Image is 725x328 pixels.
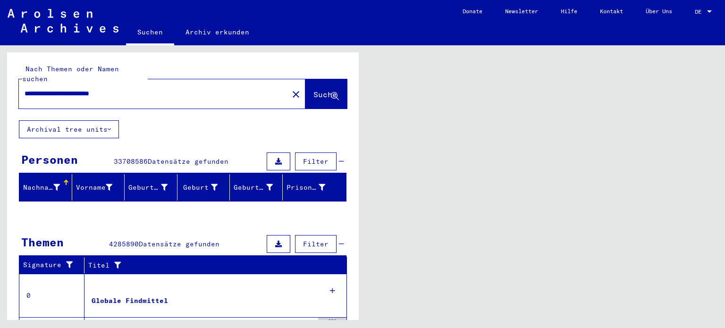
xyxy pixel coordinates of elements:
div: Prisoner # [287,183,326,193]
mat-header-cell: Nachname [19,174,72,201]
mat-header-cell: Prisoner # [283,174,346,201]
div: Globale Findmittel [92,296,168,306]
div: Geburt‏ [181,183,218,193]
mat-header-cell: Geburtsname [125,174,177,201]
div: Nachname [23,180,72,195]
button: Suche [305,79,347,109]
img: Arolsen_neg.svg [8,9,118,33]
span: Datensätze gefunden [139,240,219,248]
div: Titel [88,261,328,270]
button: Clear [287,84,305,103]
span: 4285890 [109,240,139,248]
div: Personen [21,151,78,168]
mat-label: Nach Themen oder Namen suchen [22,65,119,83]
div: Geburtsname [128,180,179,195]
div: Vorname [76,180,125,195]
mat-header-cell: Vorname [72,174,125,201]
div: Titel [88,258,337,273]
div: Geburtsdatum [234,180,285,195]
button: Filter [295,152,337,170]
div: Signature [23,260,77,270]
div: Geburtsdatum [234,183,273,193]
span: Suche [313,90,337,99]
span: Filter [303,240,329,248]
div: Geburt‏ [181,180,230,195]
a: Suchen [126,21,174,45]
mat-icon: close [290,89,302,100]
mat-header-cell: Geburt‏ [177,174,230,201]
div: Geburtsname [128,183,168,193]
a: Archiv erkunden [174,21,261,43]
span: 33708586 [114,157,148,166]
span: Filter [303,157,329,166]
div: 350 [318,318,346,327]
button: Filter [295,235,337,253]
div: Vorname [76,183,113,193]
div: Themen [21,234,64,251]
span: DE [695,8,705,15]
div: Signature [23,258,86,273]
div: Prisoner # [287,180,337,195]
span: Datensätze gefunden [148,157,228,166]
div: Nachname [23,183,60,193]
td: 0 [19,274,84,317]
button: Archival tree units [19,120,119,138]
mat-header-cell: Geburtsdatum [230,174,283,201]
